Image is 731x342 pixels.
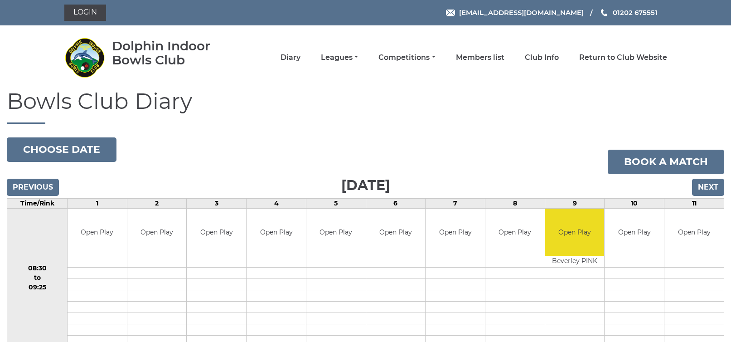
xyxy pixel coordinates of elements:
[459,8,584,17] span: [EMAIL_ADDRESS][DOMAIN_NAME]
[112,39,237,67] div: Dolphin Indoor Bowls Club
[426,209,485,256] td: Open Play
[456,53,504,63] a: Members list
[446,7,584,18] a: Email [EMAIL_ADDRESS][DOMAIN_NAME]
[306,198,366,208] td: 5
[601,9,607,16] img: Phone us
[366,209,426,256] td: Open Play
[579,53,667,63] a: Return to Club Website
[692,179,724,196] input: Next
[608,150,724,174] a: Book a match
[485,198,545,208] td: 8
[247,198,306,208] td: 4
[247,209,306,256] td: Open Play
[446,10,455,16] img: Email
[664,198,724,208] td: 11
[68,198,127,208] td: 1
[7,137,116,162] button: Choose date
[600,7,658,18] a: Phone us 01202 675551
[321,53,358,63] a: Leagues
[68,209,127,256] td: Open Play
[545,198,605,208] td: 9
[127,209,187,256] td: Open Play
[7,198,68,208] td: Time/Rink
[7,89,724,124] h1: Bowls Club Diary
[281,53,300,63] a: Diary
[485,209,545,256] td: Open Play
[378,53,435,63] a: Competitions
[64,5,106,21] a: Login
[187,198,247,208] td: 3
[525,53,559,63] a: Club Info
[545,256,605,268] td: Beverley PINK
[127,198,187,208] td: 2
[605,209,664,256] td: Open Play
[187,209,246,256] td: Open Play
[545,209,605,256] td: Open Play
[306,209,366,256] td: Open Play
[605,198,664,208] td: 10
[366,198,426,208] td: 6
[64,37,105,78] img: Dolphin Indoor Bowls Club
[664,209,724,256] td: Open Play
[613,8,658,17] span: 01202 675551
[426,198,485,208] td: 7
[7,179,59,196] input: Previous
